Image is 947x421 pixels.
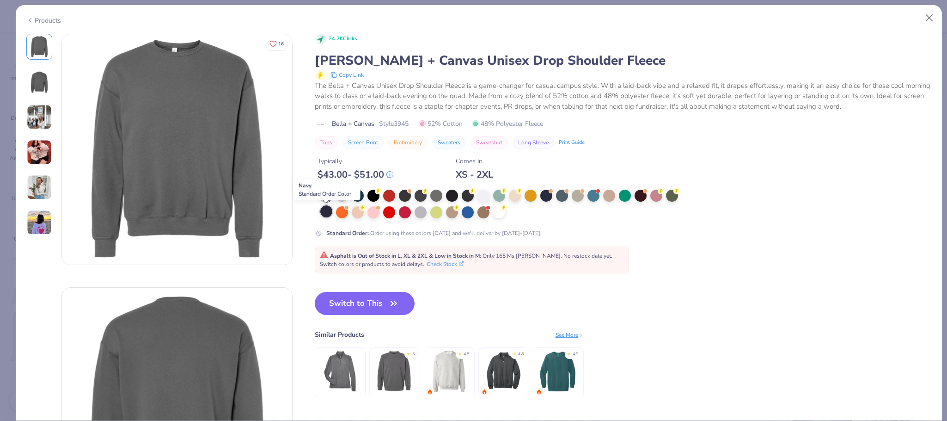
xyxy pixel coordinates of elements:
[27,105,52,130] img: User generated content
[921,9,938,27] button: Close
[427,389,433,395] img: trending.gif
[315,292,415,315] button: Switch to This
[27,175,52,200] img: User generated content
[419,119,463,129] span: 52% Cotton
[315,330,364,340] div: Similar Products
[332,119,374,129] span: Bella + Canvas
[482,389,487,395] img: trending.gif
[427,349,471,393] img: Gildan Adult Heavy Blend Adult 8 Oz. 50/50 Fleece Crew
[518,351,524,358] div: 4.8
[28,71,50,93] img: Back
[62,34,292,265] img: Front
[26,16,61,25] div: Products
[412,351,415,358] div: 5
[388,136,428,149] button: Embroidery
[482,349,525,393] img: Jerzees Nublend Quarter-Zip Cadet Collar Sweatshirt
[299,190,351,198] span: Standard Order Color
[456,169,493,180] div: XS - 2XL
[373,349,416,393] img: Adidas Fleece Crewneck Sweatshirt
[329,35,357,43] span: 24.2K Clicks
[456,156,493,166] div: Comes In
[315,80,932,112] div: The Bella + Canvas Unisex Drop Shoulder Fleece is a game-changer for casual campus style. With a ...
[326,229,369,237] strong: Standard Order :
[536,349,580,393] img: Comfort Colors Adult Crewneck Sweatshirt
[513,136,554,149] button: Long Sleeve
[536,389,542,395] img: trending.gif
[318,169,393,180] div: $ 43.00 - $ 51.00
[464,351,469,358] div: 4.8
[513,351,516,355] div: ★
[458,351,462,355] div: ★
[315,121,327,128] img: brand logo
[315,52,932,69] div: [PERSON_NAME] + Canvas Unisex Drop Shoulder Fleece
[427,260,464,268] button: Check Stock
[559,139,585,147] div: Print Guide
[27,210,52,235] img: User generated content
[556,331,584,339] div: See More
[27,140,52,165] img: User generated content
[567,351,571,355] div: ★
[407,351,410,355] div: ★
[318,156,393,166] div: Typically
[293,179,360,200] div: Navy
[330,252,480,260] strong: Asphalt is Out of Stock in L, XL & 2XL & Low in Stock in M
[470,136,508,149] button: Sweatshirt
[318,349,362,393] img: UltraClub Ladies' Cool & Dry Heathered Performance Quarter-Zip
[315,136,338,149] button: Tops
[278,42,284,46] span: 16
[320,252,612,268] span: : Only 165 Ms [PERSON_NAME]. No restock date yet. Switch colors or products to avoid delays.
[379,119,409,129] span: Style 3945
[265,37,288,50] button: Like
[328,69,367,80] button: copy to clipboard
[573,351,578,358] div: 4.9
[432,136,466,149] button: Sweaters
[472,119,543,129] span: 48% Polyester Fleece
[28,36,50,58] img: Front
[326,229,542,237] div: Order using these colors [DATE] and we'll deliver by [DATE]-[DATE].
[342,136,384,149] button: Screen Print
